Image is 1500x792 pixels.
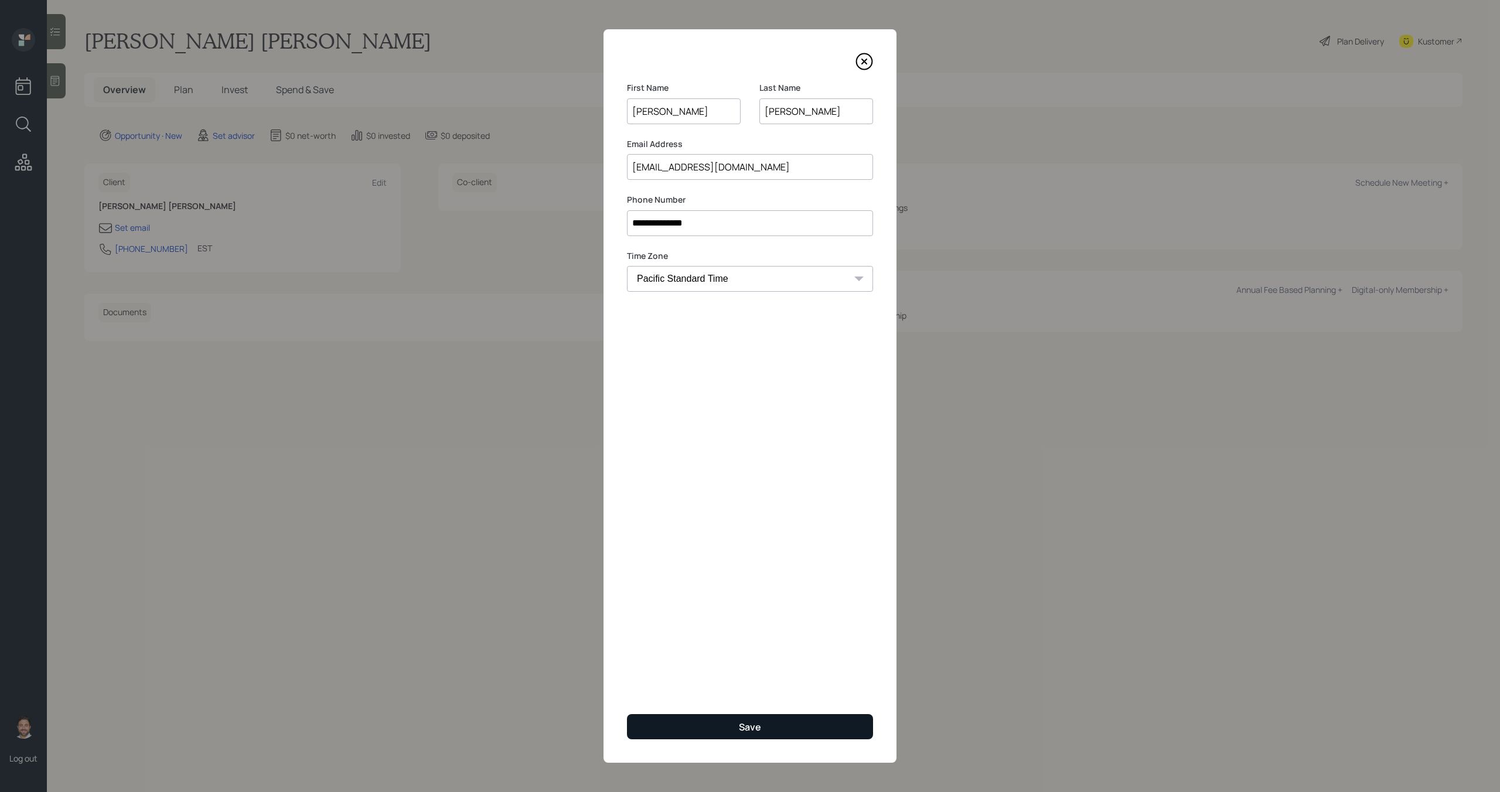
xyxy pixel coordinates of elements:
[627,82,741,94] label: First Name
[759,82,873,94] label: Last Name
[627,138,873,150] label: Email Address
[627,714,873,739] button: Save
[627,194,873,206] label: Phone Number
[627,250,873,262] label: Time Zone
[739,721,761,733] div: Save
